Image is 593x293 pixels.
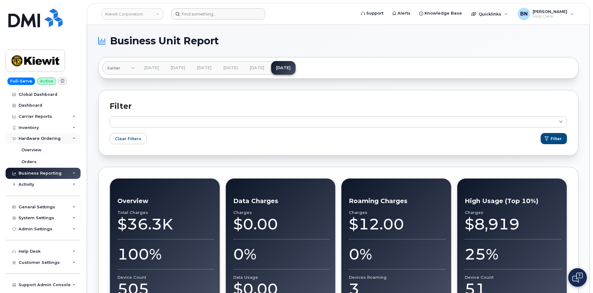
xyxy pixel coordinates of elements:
div: $36.3K [117,215,214,233]
a: [DATE] [218,61,243,75]
a: Earlier [102,61,135,75]
div: 0% [349,245,446,264]
div: 100% [117,245,214,264]
div: Data Usage [233,275,330,280]
button: Filter [541,133,567,144]
div: 25% [465,245,561,264]
div: Charges [465,210,561,215]
h3: Data Charges [233,197,330,205]
div: $8,919 [465,215,561,233]
div: Charges [233,210,330,215]
div: Charges [349,210,446,215]
h3: Roaming Charges [349,197,446,205]
div: 0% [233,245,330,264]
a: [DATE] [271,61,296,75]
h3: Overview [117,197,214,205]
span: Clear Filters [115,136,141,142]
div: Device Count [117,275,214,280]
h3: High Usage (Top 10%) [465,197,561,205]
a: [DATE] [166,61,190,75]
a: [DATE] [139,61,164,75]
span: Earlier [107,65,120,71]
div: Devices Roaming [349,275,446,280]
div: Total Charges [117,210,214,215]
button: Clear Filters [110,133,147,144]
h2: Filter [110,101,567,111]
a: [DATE] [192,61,217,75]
span: Filter [551,136,562,142]
a: [DATE] [245,61,269,75]
div: Device Count [465,275,561,280]
img: Open chat [572,273,583,282]
div: $0.00 [233,215,330,233]
span: Business Unit Report [110,36,219,46]
div: $12.00 [349,215,446,233]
